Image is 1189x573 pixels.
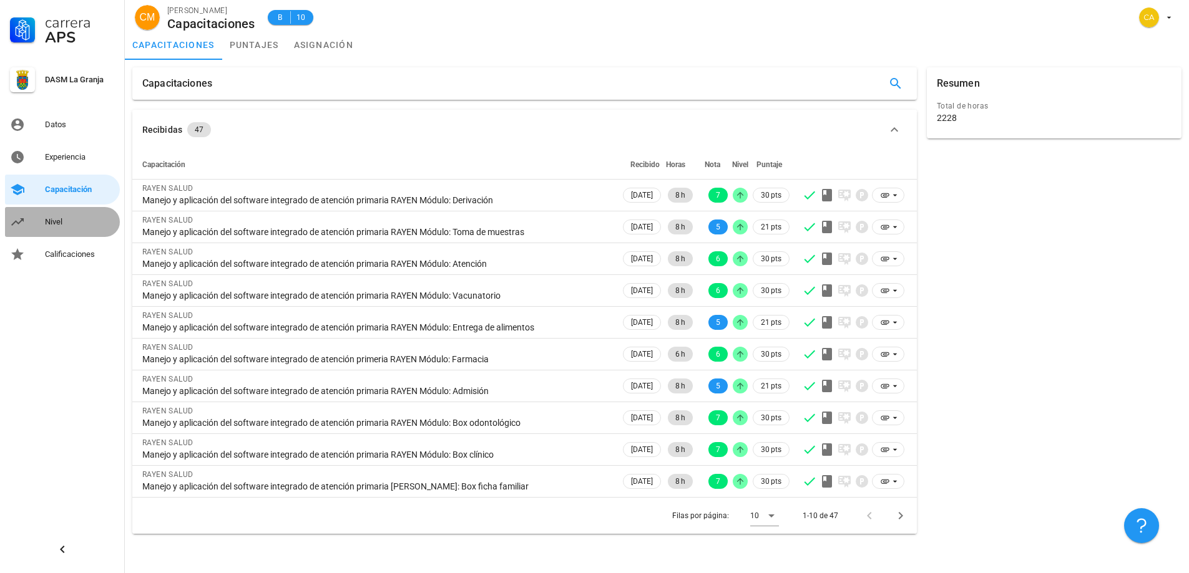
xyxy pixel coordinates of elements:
[716,188,720,203] span: 7
[140,5,155,30] span: CM
[296,11,306,24] span: 10
[167,4,255,17] div: [PERSON_NAME]
[142,123,182,137] div: Recibidas
[125,30,222,60] a: capacitaciones
[631,252,653,266] span: [DATE]
[803,510,838,521] div: 1-10 de 47
[761,412,781,424] span: 30 pts
[631,443,653,456] span: [DATE]
[761,284,781,297] span: 30 pts
[5,175,120,205] a: Capacitación
[675,378,685,393] span: 8 h
[716,347,720,362] span: 6
[630,160,660,169] span: Recibido
[937,112,957,123] div: 2228
[167,17,255,31] div: Capacitaciones
[5,110,120,140] a: Datos
[675,347,685,362] span: 6 h
[132,150,620,180] th: Capacitación
[750,510,759,521] div: 10
[716,410,720,425] span: 7
[45,120,115,130] div: Datos
[716,378,720,393] span: 5
[716,283,720,298] span: 6
[631,284,653,297] span: [DATE]
[142,407,193,415] span: RAYEN SALUD
[135,5,160,30] div: avatar
[756,160,782,169] span: Puntaje
[142,184,193,193] span: RAYEN SALUD
[142,279,193,288] span: RAYEN SALUD
[142,470,193,479] span: RAYEN SALUD
[142,160,185,169] span: Capacitación
[666,160,685,169] span: Horas
[761,189,781,201] span: 30 pts
[142,343,193,352] span: RAYEN SALUD
[761,380,781,392] span: 21 pts
[5,239,120,269] a: Calificaciones
[675,219,685,234] span: 8 h
[631,474,653,488] span: [DATE]
[672,498,779,534] div: Filas por página:
[631,220,653,234] span: [DATE]
[730,150,750,180] th: Nivel
[142,375,193,383] span: RAYEN SALUD
[631,411,653,425] span: [DATE]
[750,150,792,180] th: Puntaje
[142,258,610,269] div: Manejo y aplicación del software integrado de atención primaria RAYEN Módulo: Atención
[142,216,193,224] span: RAYEN SALUD
[761,348,781,360] span: 30 pts
[142,449,610,460] div: Manejo y aplicación del software integrado de atención primaria RAYEN Módulo: Box clínico
[732,160,748,169] span: Nivel
[761,253,781,265] span: 30 pts
[286,30,361,60] a: asignación
[937,67,980,100] div: Resumen
[142,226,610,238] div: Manejo y aplicación del software integrado de atención primaria RAYEN Módulo: Toma de muestras
[142,438,193,447] span: RAYEN SALUD
[675,251,685,266] span: 8 h
[716,315,720,330] span: 5
[705,160,720,169] span: Nota
[631,347,653,361] span: [DATE]
[142,67,212,100] div: Capacitaciones
[275,11,285,24] span: B
[675,410,685,425] span: 8 h
[1139,7,1159,27] div: avatar
[45,152,115,162] div: Experiencia
[45,249,115,259] div: Calificaciones
[142,354,610,365] div: Manejo y aplicación del software integrado de atención primeria RAYEN Módulo: Farmacia
[761,221,781,233] span: 21 pts
[631,379,653,393] span: [DATE]
[695,150,730,180] th: Nota
[675,283,685,298] span: 8 h
[937,100,1172,112] div: Total de horas
[620,150,663,180] th: Recibido
[663,150,695,180] th: Horas
[750,506,779,526] div: 10Filas por página:
[142,248,193,256] span: RAYEN SALUD
[142,311,193,320] span: RAYEN SALUD
[716,474,720,489] span: 7
[45,185,115,195] div: Capacitación
[675,315,685,330] span: 8 h
[716,442,720,457] span: 7
[142,481,610,492] div: Manejo y aplicación del software integrado de atención primaria [PERSON_NAME]: Box ficha familiar
[45,217,115,227] div: Nivel
[631,188,653,202] span: [DATE]
[675,188,685,203] span: 8 h
[222,30,286,60] a: puntajes
[142,322,610,333] div: Manejo y aplicación del software integrado de atención primaria RAYEN Módulo: Entrega de alimentos
[142,417,610,428] div: Manejo y aplicación del software integrado de atención primaria RAYEN Módulo: Box odontológico
[675,474,685,489] span: 8 h
[142,385,610,397] div: Manejo y aplicación del software integrado de atención primaria RAYEN Módulo: Admisión
[716,251,720,266] span: 6
[142,195,610,206] div: Manejo y aplicación del software integrado de atención primaria RAYEN Módulo: Derivación
[5,142,120,172] a: Experiencia
[195,122,203,137] span: 47
[631,315,653,329] span: [DATE]
[142,290,610,301] div: Manejo y aplicación del software integrado de atención primaria RAYEN Módulo: Vacunatorio
[716,219,720,234] span: 5
[132,110,917,150] button: Recibidas 47
[889,504,912,527] button: Página siguiente
[45,75,115,85] div: DASM La Granja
